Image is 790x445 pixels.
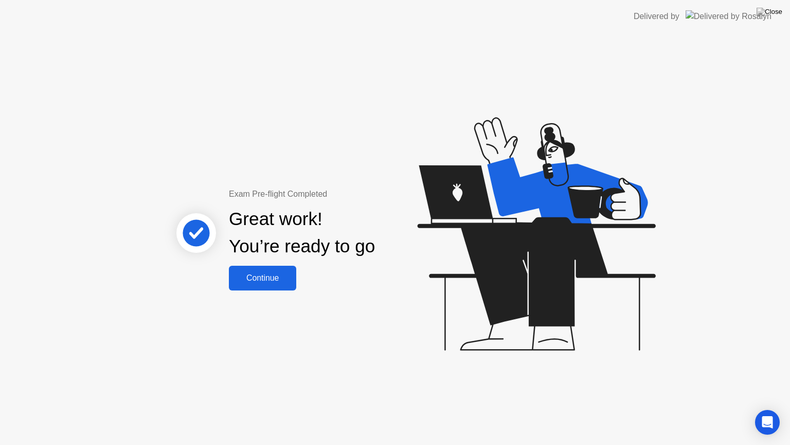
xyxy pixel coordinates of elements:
[229,266,296,290] button: Continue
[634,10,679,23] div: Delivered by
[232,273,293,283] div: Continue
[229,206,375,260] div: Great work! You’re ready to go
[757,8,782,16] img: Close
[686,10,771,22] img: Delivered by Rosalyn
[755,410,780,435] div: Open Intercom Messenger
[229,188,441,200] div: Exam Pre-flight Completed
